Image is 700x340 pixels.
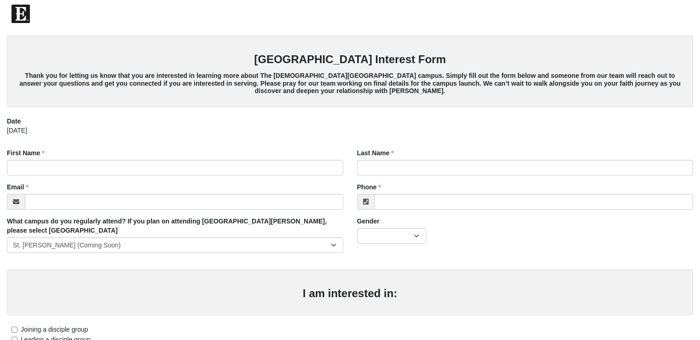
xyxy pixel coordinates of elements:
[357,182,382,192] label: Phone
[7,217,343,235] label: What campus do you regularly attend? If you plan on attending [GEOGRAPHIC_DATA][PERSON_NAME], ple...
[32,9,162,18] span: The [DEMOGRAPHIC_DATA] of Eleven22
[7,117,21,126] label: Date
[7,182,29,192] label: Email
[12,5,30,23] img: Eleven22 logo
[357,148,394,158] label: Last Name
[357,217,380,226] label: Gender
[16,53,684,66] h3: [GEOGRAPHIC_DATA] Interest Form
[16,287,684,300] h3: I am interested in:
[16,72,684,95] h5: Thank you for letting us know that you are interested in learning more about The [DEMOGRAPHIC_DAT...
[7,148,45,158] label: First Name
[12,327,17,333] input: Joining a disciple group
[7,126,693,141] div: [DATE]
[21,326,88,333] span: Joining a disciple group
